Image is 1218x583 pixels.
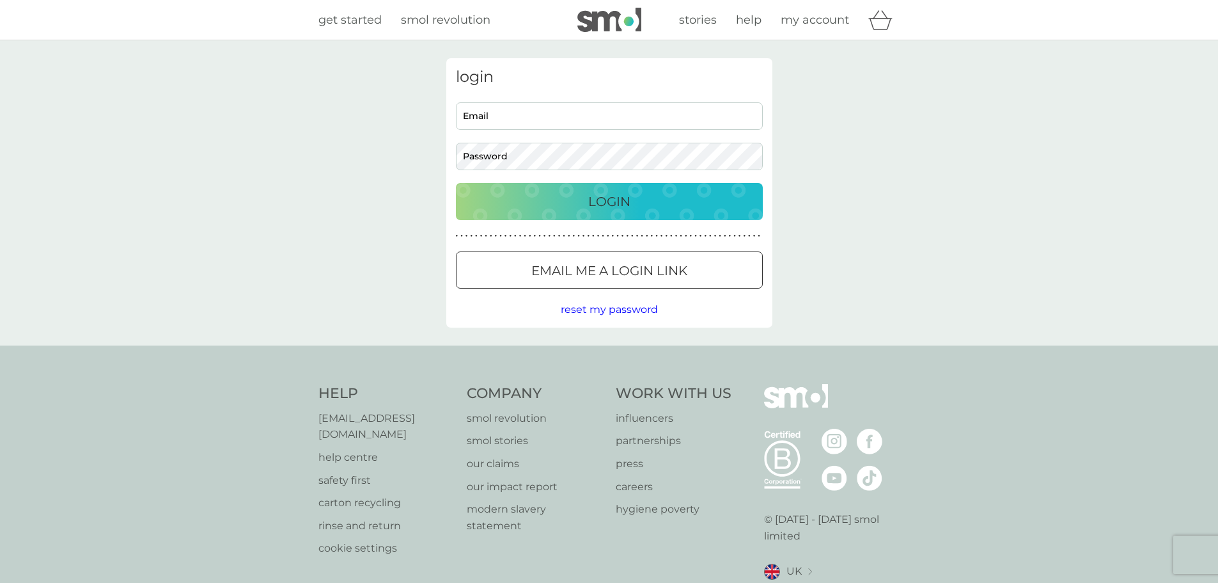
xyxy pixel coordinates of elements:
[729,233,731,239] p: ●
[685,233,687,239] p: ●
[538,233,541,239] p: ●
[318,410,455,443] a: [EMAIL_ADDRESS][DOMAIN_NAME]
[641,233,643,239] p: ●
[621,233,624,239] p: ●
[467,433,603,449] a: smol stories
[531,260,687,281] p: Email me a login link
[519,233,522,239] p: ●
[714,233,717,239] p: ●
[592,233,595,239] p: ●
[467,501,603,534] a: modern slavery statement
[612,233,614,239] p: ●
[485,233,487,239] p: ●
[660,233,663,239] p: ●
[719,233,721,239] p: ●
[467,410,603,427] a: smol revolution
[587,233,589,239] p: ●
[573,233,575,239] p: ●
[318,472,455,489] a: safety first
[467,479,603,495] a: our impact report
[616,501,731,518] a: hygiene poverty
[495,233,497,239] p: ●
[509,233,511,239] p: ●
[490,233,492,239] p: ●
[561,303,658,315] span: reset my password
[694,233,697,239] p: ●
[709,233,712,239] p: ●
[786,563,802,580] span: UK
[738,233,741,239] p: ●
[475,233,478,239] p: ●
[529,233,531,239] p: ●
[318,11,382,29] a: get started
[467,384,603,404] h4: Company
[753,233,756,239] p: ●
[764,564,780,580] img: UK flag
[631,233,634,239] p: ●
[401,13,490,27] span: smol revolution
[470,233,472,239] p: ●
[318,449,455,466] p: help centre
[467,456,603,472] a: our claims
[318,384,455,404] h4: Help
[679,11,717,29] a: stories
[733,233,736,239] p: ●
[690,233,692,239] p: ●
[736,11,761,29] a: help
[857,465,882,491] img: visit the smol Tiktok page
[758,233,760,239] p: ●
[822,465,847,491] img: visit the smol Youtube page
[736,13,761,27] span: help
[514,233,517,239] p: ●
[456,183,763,220] button: Login
[764,384,828,427] img: smol
[460,233,463,239] p: ●
[616,410,731,427] a: influencers
[616,233,619,239] p: ●
[456,252,763,289] button: Email me a login link
[534,233,536,239] p: ●
[568,233,570,239] p: ●
[764,511,900,544] p: © [DATE] - [DATE] smol limited
[597,233,600,239] p: ●
[524,233,526,239] p: ●
[616,479,731,495] a: careers
[679,13,717,27] span: stories
[318,495,455,511] p: carton recycling
[680,233,682,239] p: ●
[561,301,658,318] button: reset my password
[857,429,882,454] img: visit the smol Facebook page
[543,233,546,239] p: ●
[548,233,550,239] p: ●
[465,233,468,239] p: ●
[588,191,630,212] p: Login
[582,233,585,239] p: ●
[646,233,648,239] p: ●
[456,68,763,86] h3: login
[616,456,731,472] a: press
[655,233,658,239] p: ●
[616,433,731,449] a: partnerships
[616,384,731,404] h4: Work With Us
[318,540,455,557] p: cookie settings
[607,233,609,239] p: ●
[318,518,455,534] a: rinse and return
[665,233,668,239] p: ●
[808,568,812,575] img: select a new location
[499,233,502,239] p: ●
[724,233,726,239] p: ●
[699,233,702,239] p: ●
[456,233,458,239] p: ●
[563,233,565,239] p: ●
[636,233,639,239] p: ●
